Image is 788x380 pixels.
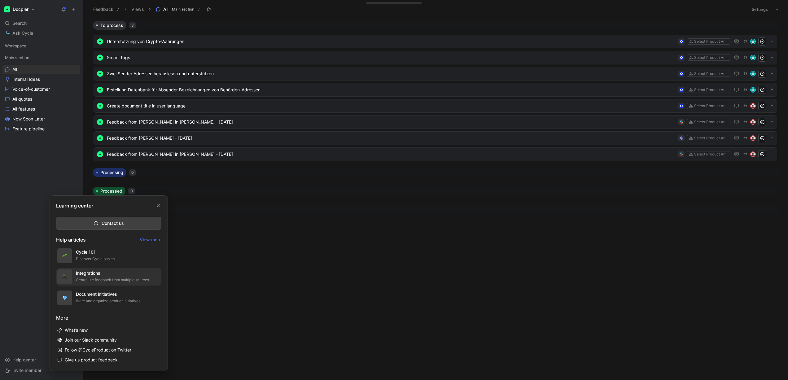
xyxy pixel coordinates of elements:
[56,335,161,345] a: Join our Slack community
[76,290,140,298] div: Document initiatives
[62,274,67,279] img: 🔌
[76,256,115,262] div: Discover Cycle basics
[56,289,161,307] a: 💎Document initiativesWrite and organize product initiatives
[56,202,93,209] h2: Learning center
[76,248,115,256] div: Cycle 101
[76,277,149,283] div: Centralize feedback from multiple sources
[56,325,161,335] a: What’s new
[62,295,67,300] img: 💎
[56,247,161,264] a: 🌱Cycle 101Discover Cycle basics
[56,314,161,321] h3: More
[56,268,161,286] a: 🔌IntegrationsCentralize feedback from multiple sources
[140,236,161,243] a: View more
[56,236,86,243] h3: Help articles
[56,217,161,230] button: Contact us
[76,269,149,277] div: Integrations
[56,355,161,365] a: Give us product feedback
[76,298,140,304] div: Write and organize product initiatives
[62,253,67,258] img: 🌱
[56,345,161,355] a: Follow @CycleProduct on Twitter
